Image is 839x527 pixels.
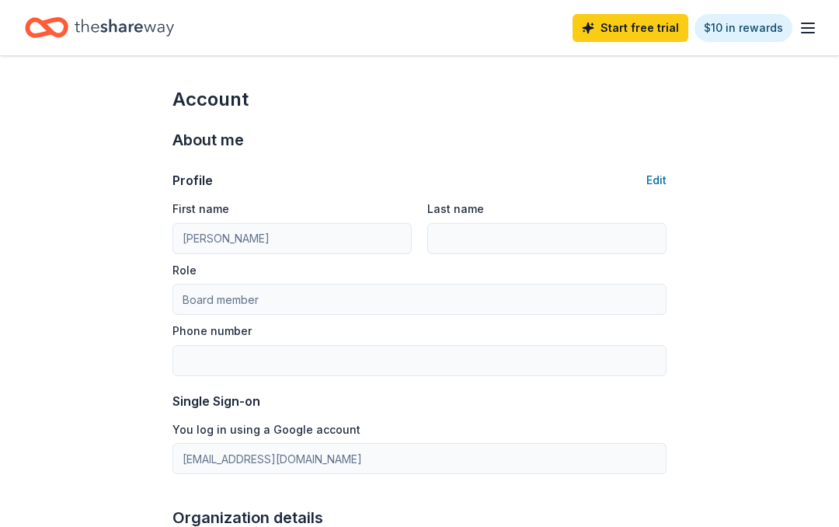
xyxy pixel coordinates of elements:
[172,323,252,339] label: Phone number
[172,422,360,438] label: You log in using a Google account
[427,201,484,217] label: Last name
[573,14,688,42] a: Start free trial
[172,201,229,217] label: First name
[172,171,213,190] div: Profile
[695,14,792,42] a: $10 in rewards
[172,87,667,112] div: Account
[172,392,667,410] div: Single Sign-on
[172,127,667,152] div: About me
[172,263,197,278] label: Role
[25,9,174,46] a: Home
[646,171,667,190] button: Edit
